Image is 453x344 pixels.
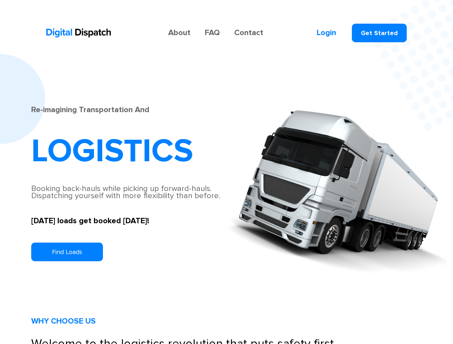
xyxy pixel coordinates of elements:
div: Find Loads [52,248,82,255]
a: Get Started [352,24,407,42]
h1: LOGISTICS [31,135,227,167]
a: Login [317,28,336,38]
a: Find Loads [31,243,103,261]
div: Re-imagining Transportation And [31,106,227,114]
div: [DATE] loads get booked [DATE]! [31,218,227,225]
div: Booking back-hauls while picking up forward-hauls. Dispatching yourself with more flexibility tha... [31,185,227,200]
a: Contact [227,29,270,37]
h2: WHY CHOOSE US [31,315,422,328]
a: FAQ [198,29,227,37]
a: About [157,29,198,37]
